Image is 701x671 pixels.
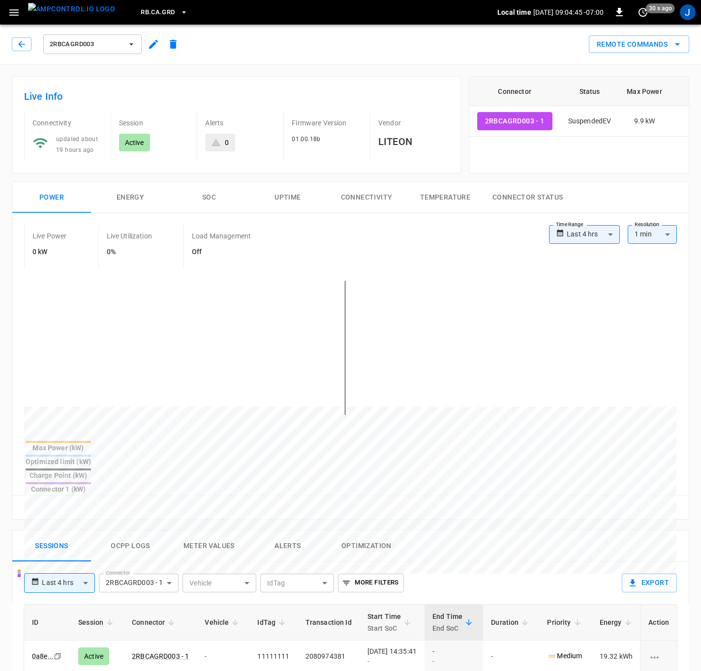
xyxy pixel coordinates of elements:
span: IdTag [257,616,288,628]
span: 2RBCAGRD003 [50,39,122,50]
p: Vendor [378,118,449,128]
label: Connector [106,569,130,577]
div: Last 4 hrs [42,574,95,592]
button: set refresh interval [635,4,651,20]
h6: Live Info [24,88,449,104]
div: Last 4 hrs [567,225,620,244]
span: Priority [547,616,583,628]
p: End SoC [432,622,462,634]
p: Connectivity [32,118,103,128]
div: profile-icon [680,4,696,20]
button: Ocpp logs [91,530,170,562]
button: Temperature [406,182,485,213]
th: Transaction Id [298,605,360,641]
span: Start TimeStart SoC [367,611,414,634]
h6: LITEON [378,134,449,149]
span: Session [78,616,116,628]
p: [DATE] 09:04:45 -07:00 [533,7,604,17]
button: Connectivity [327,182,406,213]
button: 2RBCAGRD003 [43,34,142,54]
div: 2RBCAGRD003 - 1 [99,574,179,592]
span: Connector [132,616,178,628]
th: Max Power [619,77,670,106]
span: RB.CA.GRD [141,7,175,18]
div: remote commands options [589,35,689,54]
label: Resolution [635,221,659,229]
button: Energy [91,182,170,213]
label: Time Range [556,221,583,229]
p: Firmware Version [292,118,362,128]
div: charging session options [648,651,669,661]
p: Load Management [192,231,251,241]
p: Session [119,118,189,128]
span: Vehicle [205,616,242,628]
button: Power [12,182,91,213]
button: Remote Commands [589,35,689,54]
span: 30 s ago [646,3,675,13]
div: 0 [225,138,229,147]
button: SOC [170,182,248,213]
h6: 0% [107,247,152,258]
span: Energy [600,616,635,628]
button: Sessions [12,530,91,562]
th: ID [24,605,70,641]
span: 01.00.18b [292,136,321,143]
span: Duration [491,616,531,628]
span: updated about 19 hours ago [56,136,98,153]
td: SuspendedEV [560,106,619,137]
span: End TimeEnd SoC [432,611,475,634]
button: Export [622,574,677,592]
p: Alerts [205,118,275,128]
button: RB.CA.GRD [137,3,191,22]
div: Start Time [367,611,401,634]
p: Active [125,138,144,147]
button: More Filters [338,574,403,592]
th: Action [640,605,677,641]
p: Live Power [32,231,67,241]
button: Uptime [248,182,327,213]
p: Live Utilization [107,231,152,241]
th: Status [560,77,619,106]
h6: Off [192,247,251,258]
td: 9.9 kW [619,106,670,137]
button: 2RBCAGRD003 - 1 [477,112,552,130]
button: Connector Status [485,182,571,213]
img: ampcontrol.io logo [28,3,115,15]
p: Start SoC [367,622,401,634]
button: Meter Values [170,530,248,562]
div: End Time [432,611,462,634]
button: Optimization [327,530,406,562]
p: Local time [497,7,531,17]
div: 1 min [628,225,677,244]
th: Connector [469,77,560,106]
h6: 0 kW [32,247,67,258]
button: Alerts [248,530,327,562]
